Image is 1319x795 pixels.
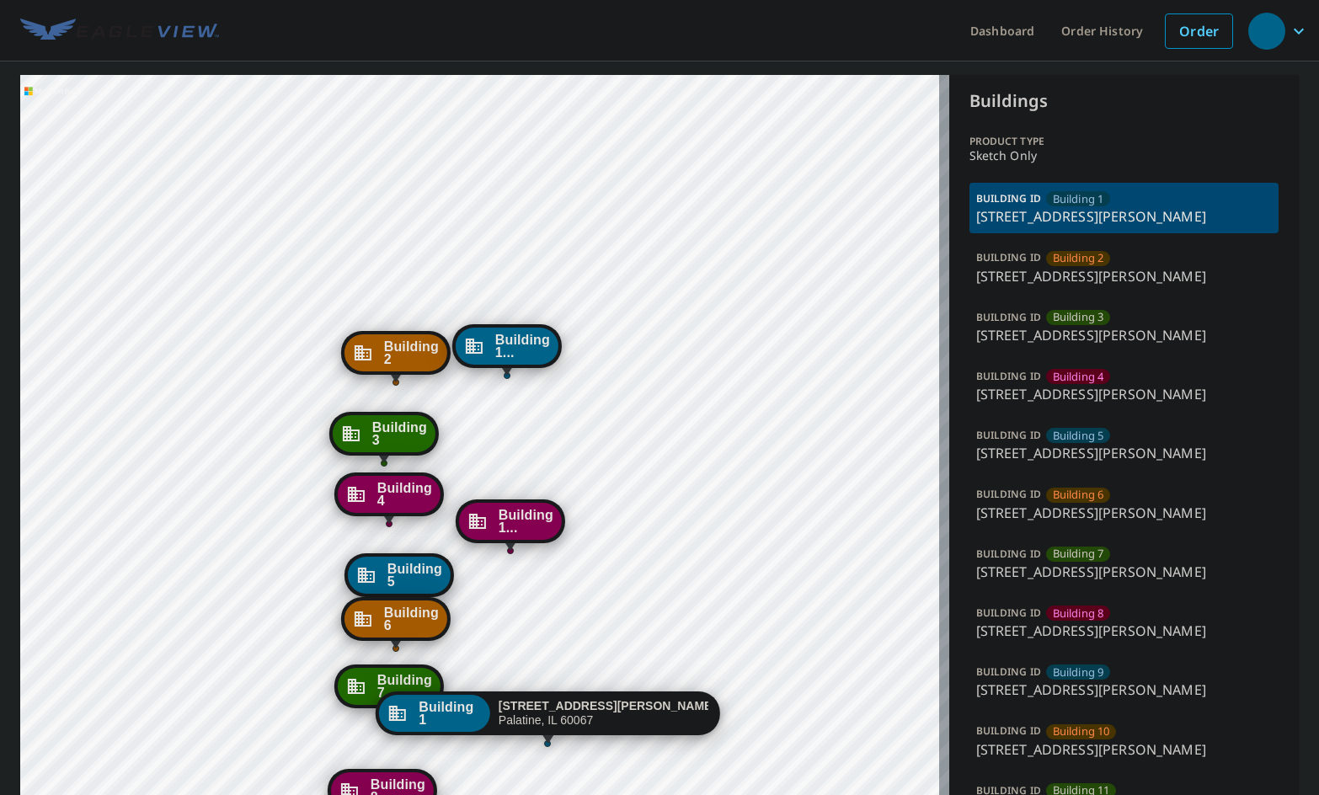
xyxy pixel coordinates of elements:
[377,482,432,507] span: Building 4
[387,563,442,588] span: Building 5
[976,606,1041,620] p: BUILDING ID
[456,499,565,552] div: Dropped pin, building Building 12, Commercial property, 42 North Smith Street Palatine, IL 60067
[976,428,1041,442] p: BUILDING ID
[376,691,719,744] div: Dropped pin, building Building 1, Commercial property, 42 North Smith Street Palatine, IL 60067
[976,547,1041,561] p: BUILDING ID
[341,331,451,383] div: Dropped pin, building Building 2, Commercial property, 42 North Smith Street Palatine, IL 60067
[372,421,427,446] span: Building 3
[499,699,708,728] div: Palatine, IL 60067
[976,723,1041,738] p: BUILDING ID
[1053,250,1104,266] span: Building 2
[976,310,1041,324] p: BUILDING ID
[1053,664,1104,680] span: Building 9
[384,606,439,632] span: Building 6
[1165,13,1233,49] a: Order
[20,19,219,44] img: EV Logo
[334,472,444,525] div: Dropped pin, building Building 4, Commercial property, 42 North Smith Street Palatine, IL 60067
[499,509,553,534] span: Building 1...
[1053,606,1104,622] span: Building 8
[344,553,454,606] div: Dropped pin, building Building 5, Commercial property, 42 North Smith Street Palatine, IL 60067
[976,250,1041,264] p: BUILDING ID
[384,340,439,365] span: Building 2
[452,324,562,376] div: Dropped pin, building Building 13, Commercial property, 42 North Smith Street Palatine, IL 60067
[976,680,1273,700] p: [STREET_ADDRESS][PERSON_NAME]
[499,699,716,712] strong: [STREET_ADDRESS][PERSON_NAME]
[976,369,1041,383] p: BUILDING ID
[341,597,451,649] div: Dropped pin, building Building 6, Commercial property, 42 North Smith Street Palatine, IL 60067
[1053,487,1104,503] span: Building 6
[1053,723,1110,739] span: Building 10
[969,149,1279,163] p: Sketch Only
[976,621,1273,641] p: [STREET_ADDRESS][PERSON_NAME]
[495,333,550,359] span: Building 1...
[969,88,1279,114] p: Buildings
[329,412,439,464] div: Dropped pin, building Building 3, Commercial property, 42 North Smith Street Palatine, IL 60067
[976,325,1273,345] p: [STREET_ADDRESS][PERSON_NAME]
[969,134,1279,149] p: Product type
[1053,309,1104,325] span: Building 3
[419,701,482,726] span: Building 1
[976,384,1273,404] p: [STREET_ADDRESS][PERSON_NAME]
[976,664,1041,679] p: BUILDING ID
[976,191,1041,205] p: BUILDING ID
[1053,546,1104,562] span: Building 7
[976,739,1273,760] p: [STREET_ADDRESS][PERSON_NAME]
[976,487,1041,501] p: BUILDING ID
[976,443,1273,463] p: [STREET_ADDRESS][PERSON_NAME]
[1053,369,1104,385] span: Building 4
[976,562,1273,582] p: [STREET_ADDRESS][PERSON_NAME]
[377,674,432,699] span: Building 7
[976,266,1273,286] p: [STREET_ADDRESS][PERSON_NAME]
[1053,428,1104,444] span: Building 5
[976,206,1273,227] p: [STREET_ADDRESS][PERSON_NAME]
[976,503,1273,523] p: [STREET_ADDRESS][PERSON_NAME]
[1053,191,1104,207] span: Building 1
[334,664,444,717] div: Dropped pin, building Building 7, Commercial property, 42 North Smith Street Palatine, IL 60067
